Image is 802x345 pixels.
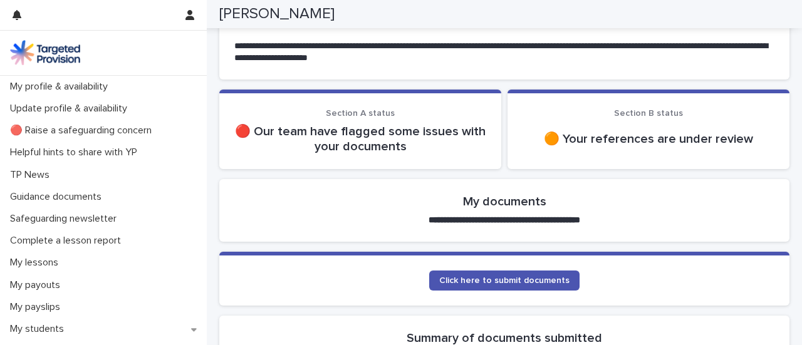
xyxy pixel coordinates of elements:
img: M5nRWzHhSzIhMunXDL62 [10,40,80,65]
h2: [PERSON_NAME] [219,5,335,23]
p: Guidance documents [5,191,112,203]
span: Section B status [614,109,683,118]
p: Helpful hints to share with YP [5,147,147,158]
span: Click here to submit documents [439,276,570,285]
p: My payslips [5,301,70,313]
p: My profile & availability [5,81,118,93]
p: Update profile & availability [5,103,137,115]
p: My students [5,323,74,335]
p: My lessons [5,257,68,269]
p: My payouts [5,279,70,291]
h2: My documents [463,194,546,209]
p: Complete a lesson report [5,235,131,247]
p: 🟠 Your references are under review [523,131,774,147]
a: Click here to submit documents [429,270,580,291]
p: Safeguarding newsletter [5,213,127,225]
p: 🔴 Raise a safeguarding concern [5,125,162,136]
span: Section A status [326,109,395,118]
p: 🔴 Our team have flagged some issues with your documents [234,124,486,154]
p: TP News [5,169,60,181]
